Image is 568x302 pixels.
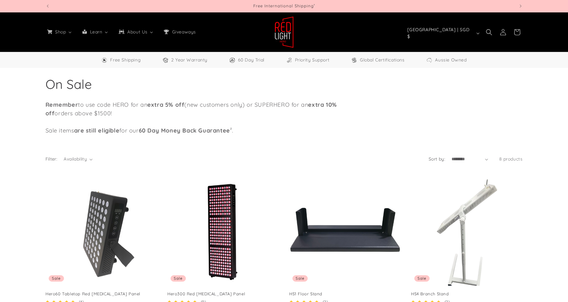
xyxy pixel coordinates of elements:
[429,156,445,162] label: Sort by:
[101,57,108,63] img: Free Shipping Icon
[46,101,78,108] strong: Remember
[126,29,148,35] span: About Us
[46,156,58,162] h2: Filter:
[426,57,432,63] img: Aussie Owned Icon
[286,57,292,63] img: Support Icon
[42,25,77,39] a: Shop
[272,14,296,50] a: Red Light Hero
[77,25,113,39] a: Learn
[229,57,235,63] img: Trial Icon
[253,3,315,8] span: Free International Shipping¹
[113,25,158,39] a: About Us
[275,16,294,48] img: Red Light Hero
[64,156,87,162] span: Availability
[426,56,466,64] a: Aussie Owned
[110,56,141,64] span: Free Shipping
[165,101,185,108] strong: 5% off
[158,25,200,39] a: Giveaways
[360,56,405,64] span: Global Certifications
[407,26,473,40] span: [GEOGRAPHIC_DATA] | SGD $
[46,100,364,135] p: to use code HERO for an (new customers only) or SUPERHERO for an orders above $1500! Sale items f...
[147,101,163,108] strong: extra
[162,56,207,64] a: 2 Year Warranty
[482,25,496,39] summary: Search
[295,56,330,64] span: Priority Support
[74,127,120,134] strong: are still eligible
[171,56,207,64] span: 2 Year Warranty
[139,127,230,134] strong: 60 Day Money Back Guarantee
[89,29,103,35] span: Learn
[167,291,279,297] a: Hero300 Red [MEDICAL_DATA] Panel
[499,156,523,162] span: 8 products
[403,27,482,39] button: [GEOGRAPHIC_DATA] | SGD $
[101,56,141,64] a: Free Worldwide Shipping
[238,56,264,64] span: 60 Day Trial
[64,156,92,162] summary: Availability (0 selected)
[435,56,466,64] span: Aussie Owned
[411,291,523,297] a: HS4 Branch Stand
[286,56,330,64] a: Priority Support
[229,56,264,64] a: 60 Day Trial
[46,291,157,297] a: Hero60 Tabletop Red [MEDICAL_DATA] Panel
[171,29,197,35] span: Giveaways
[162,57,169,63] img: Warranty Icon
[46,76,523,92] h1: On Sale
[351,57,357,63] img: Certifications Icon
[289,291,401,297] a: HS1 Floor Stand
[351,56,405,64] a: Global Certifications
[54,29,67,35] span: Shop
